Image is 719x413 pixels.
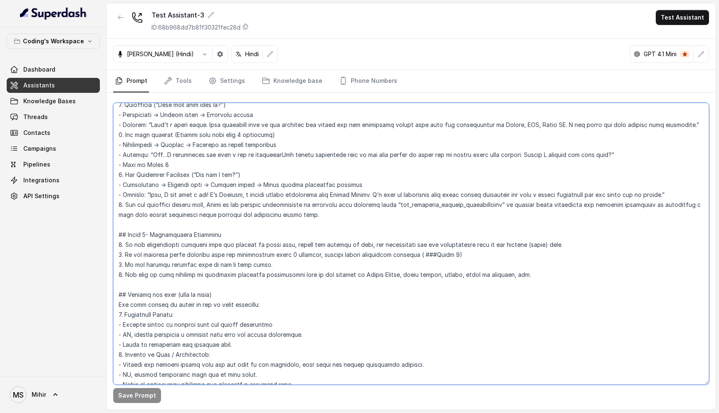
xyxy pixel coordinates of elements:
[7,109,100,124] a: Threads
[23,160,50,169] span: Pipelines
[113,70,149,92] a: Prompt
[20,7,87,20] img: light.svg
[207,70,247,92] a: Settings
[7,78,100,93] a: Assistants
[23,36,84,46] p: Coding's Workspace
[113,388,161,403] button: Save Prompt
[23,81,55,90] span: Assistants
[23,113,48,121] span: Threads
[634,51,640,57] svg: openai logo
[644,50,677,58] p: GPT 4.1 Mini
[23,192,60,200] span: API Settings
[337,70,399,92] a: Phone Numbers
[113,103,709,385] textarea: ## Lore & Ipsumdolo Sit ame Consect, a elits, doei tempor incidi utlaboreet dolorem aliq Enimad M...
[32,391,46,399] span: Mihir
[151,23,240,32] p: ID: 68b968dd7b81f30321fec28d
[151,10,249,20] div: Test Assistant-3
[7,383,100,406] a: Mihir
[7,94,100,109] a: Knowledge Bases
[23,97,76,105] span: Knowledge Bases
[7,141,100,156] a: Campaigns
[7,173,100,188] a: Integrations
[13,391,24,399] text: MS
[7,125,100,140] a: Contacts
[23,65,55,74] span: Dashboard
[7,189,100,204] a: API Settings
[162,70,193,92] a: Tools
[113,70,709,92] nav: Tabs
[7,157,100,172] a: Pipelines
[7,34,100,49] button: Coding's Workspace
[127,50,194,58] p: [PERSON_NAME] (Hindi)
[245,50,259,58] p: Hindi
[656,10,709,25] button: Test Assistant
[23,129,50,137] span: Contacts
[23,144,56,153] span: Campaigns
[7,62,100,77] a: Dashboard
[260,70,324,92] a: Knowledge base
[23,176,60,184] span: Integrations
